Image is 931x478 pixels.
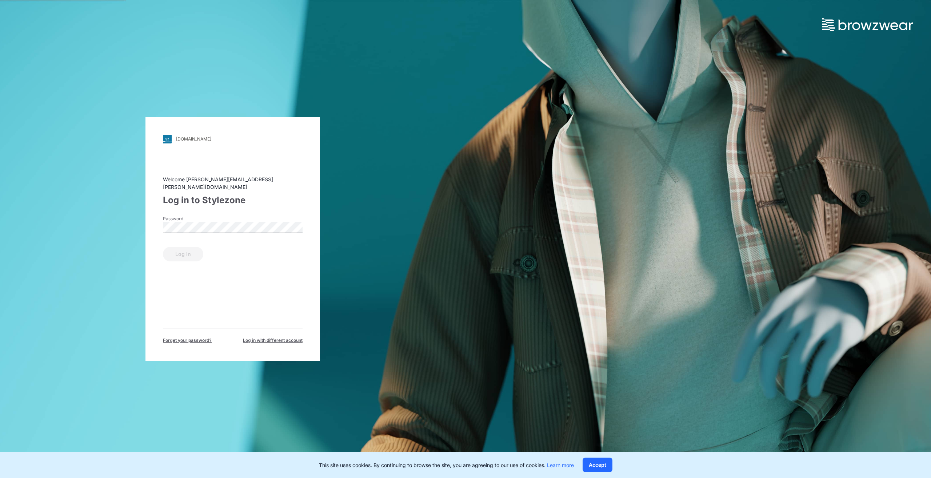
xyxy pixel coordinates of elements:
span: Log in with different account [243,337,303,344]
img: svg+xml;base64,PHN2ZyB3aWR0aD0iMjgiIGhlaWdodD0iMjgiIHZpZXdCb3g9IjAgMCAyOCAyOCIgZmlsbD0ibm9uZSIgeG... [163,135,172,143]
label: Password [163,216,214,222]
p: This site uses cookies. By continuing to browse the site, you are agreeing to our use of cookies. [319,461,574,469]
img: browzwear-logo.73288ffb.svg [822,18,913,31]
a: [DOMAIN_NAME] [163,135,303,143]
div: Log in to Stylezone [163,194,303,207]
div: [DOMAIN_NAME] [176,136,211,142]
span: Forget your password? [163,337,212,344]
a: Learn more [547,462,574,468]
div: Welcome [PERSON_NAME][EMAIL_ADDRESS][PERSON_NAME][DOMAIN_NAME] [163,175,303,191]
button: Accept [583,458,612,472]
